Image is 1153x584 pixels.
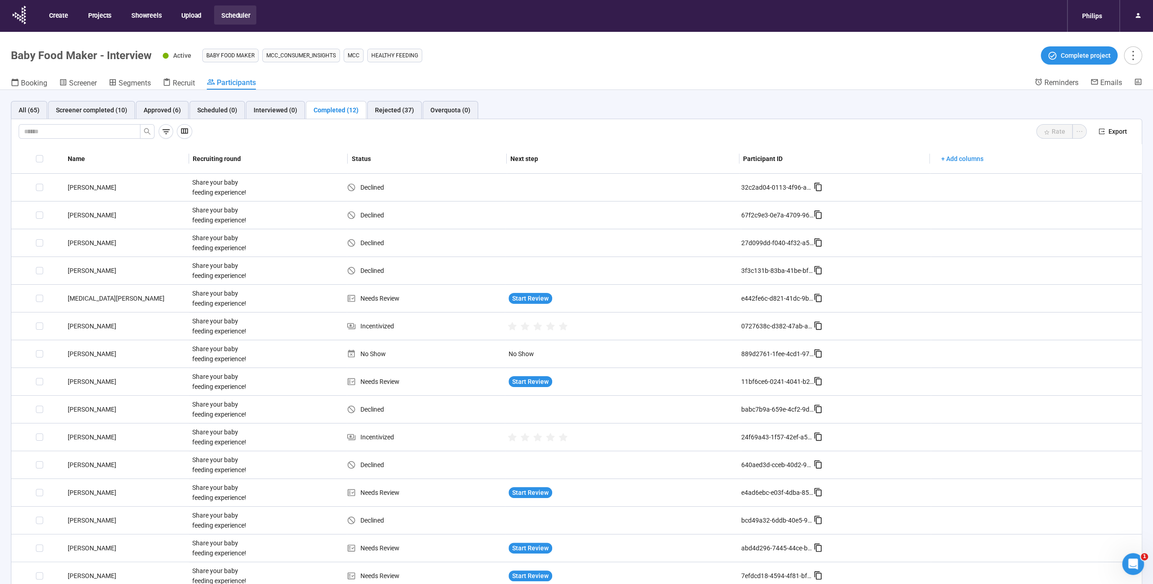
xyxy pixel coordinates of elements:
[144,128,151,135] span: search
[347,182,505,192] div: Declined
[64,321,189,331] div: [PERSON_NAME]
[512,488,549,498] span: Start Review
[347,293,505,303] div: Needs Review
[509,543,552,554] button: Start Review
[559,433,568,442] span: star
[508,322,517,331] span: star
[81,5,118,25] button: Projects
[512,377,549,387] span: Start Review
[64,210,189,220] div: [PERSON_NAME]
[189,174,257,201] div: Share your baby feeding experience!
[347,377,505,387] div: Needs Review
[189,285,257,312] div: Share your baby feeding experience!
[189,144,348,174] th: Recruiting round
[533,322,542,331] span: star
[42,5,75,25] button: Create
[741,182,814,192] div: 32c2ad04-0113-4f96-a6ef-81e08bad0551
[741,293,814,303] div: e442fe6c-d821-41dc-9b95-04f47e8bb5c2
[189,368,257,395] div: Share your baby feeding experience!
[741,210,814,220] div: 67f2c9e3-0e7a-4709-9658-9ecbfc318ff7
[347,321,505,331] div: Incentivized
[1041,46,1118,65] button: Complete project
[64,432,189,442] div: [PERSON_NAME]
[741,321,814,331] div: 0727638c-d382-47ab-a11f-6575a66b7c4d
[520,433,529,442] span: star
[509,570,552,581] button: Start Review
[347,488,505,498] div: Needs Review
[933,151,990,166] button: + Add columns
[739,144,930,174] th: Participant ID
[59,78,97,90] a: Screener
[21,79,47,87] span: Booking
[512,571,549,581] span: Start Review
[189,229,257,257] div: Share your baby feeding experience!
[173,79,195,87] span: Recruit
[507,144,739,174] th: Next step
[1124,46,1142,65] button: more
[69,79,97,87] span: Screener
[347,210,505,220] div: Declined
[1090,78,1122,89] a: Emails
[509,293,552,304] button: Start Review
[741,404,814,414] div: babc7b9a-659e-4cf2-9d81-810efedbe1d8
[741,238,814,248] div: 27d099dd-f040-4f32-a579-c7aa9140c018
[347,515,505,525] div: Declined
[1091,124,1134,139] button: exportExport
[1098,128,1105,135] span: export
[347,238,505,248] div: Declined
[941,154,983,164] span: + Add columns
[189,423,257,451] div: Share your baby feeding experience!
[347,543,505,553] div: Needs Review
[217,78,256,87] span: Participants
[189,479,257,506] div: Share your baby feeding experience!
[109,78,151,90] a: Segments
[347,432,505,442] div: Incentivized
[189,451,257,478] div: Share your baby feeding experience!
[520,322,529,331] span: star
[140,124,155,139] button: search
[430,105,470,115] div: Overquota (0)
[11,78,47,90] a: Booking
[509,487,552,498] button: Start Review
[64,238,189,248] div: [PERSON_NAME]
[56,105,127,115] div: Screener completed (10)
[347,404,505,414] div: Declined
[1034,78,1078,89] a: Reminders
[546,433,555,442] span: star
[1077,7,1108,25] div: Philips
[173,52,191,59] span: Active
[512,543,549,553] span: Start Review
[509,376,552,387] button: Start Review
[533,433,542,442] span: star
[741,266,814,276] div: 3f3c131b-83ba-41be-bf6d-08ccd143dad7
[189,340,257,368] div: Share your baby feeding experience!
[174,5,208,25] button: Upload
[163,78,195,90] a: Recruit
[347,460,505,470] div: Declined
[371,51,418,60] span: Healthy feeding
[741,488,814,498] div: e4ad6ebc-e03f-4dba-8583-98a75d131eb5
[197,105,237,115] div: Scheduled (0)
[64,266,189,276] div: [PERSON_NAME]
[189,201,257,229] div: Share your baby feeding experience!
[348,144,506,174] th: Status
[741,377,814,387] div: 11bf6ce6-0241-4041-b2ee-e7129b8ba220
[1061,50,1111,60] span: Complete project
[741,571,814,581] div: 7efdcd18-4594-4f81-bf66-894df0d27e33
[1108,126,1127,136] span: Export
[559,322,568,331] span: star
[347,571,505,581] div: Needs Review
[741,349,814,359] div: 889d2761-1fee-4cd1-9715-5b1c9ebeb2d6
[314,105,359,115] div: Completed (12)
[64,144,189,174] th: Name
[64,404,189,414] div: [PERSON_NAME]
[119,79,151,87] span: Segments
[347,349,505,359] div: No Show
[508,433,517,442] span: star
[214,5,256,25] button: Scheduler
[546,322,555,331] span: star
[189,396,257,423] div: Share your baby feeding experience!
[207,78,256,90] a: Participants
[64,377,189,387] div: [PERSON_NAME]
[741,543,814,553] div: abd4d296-7445-44ce-bddf-fa8c1f553f2d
